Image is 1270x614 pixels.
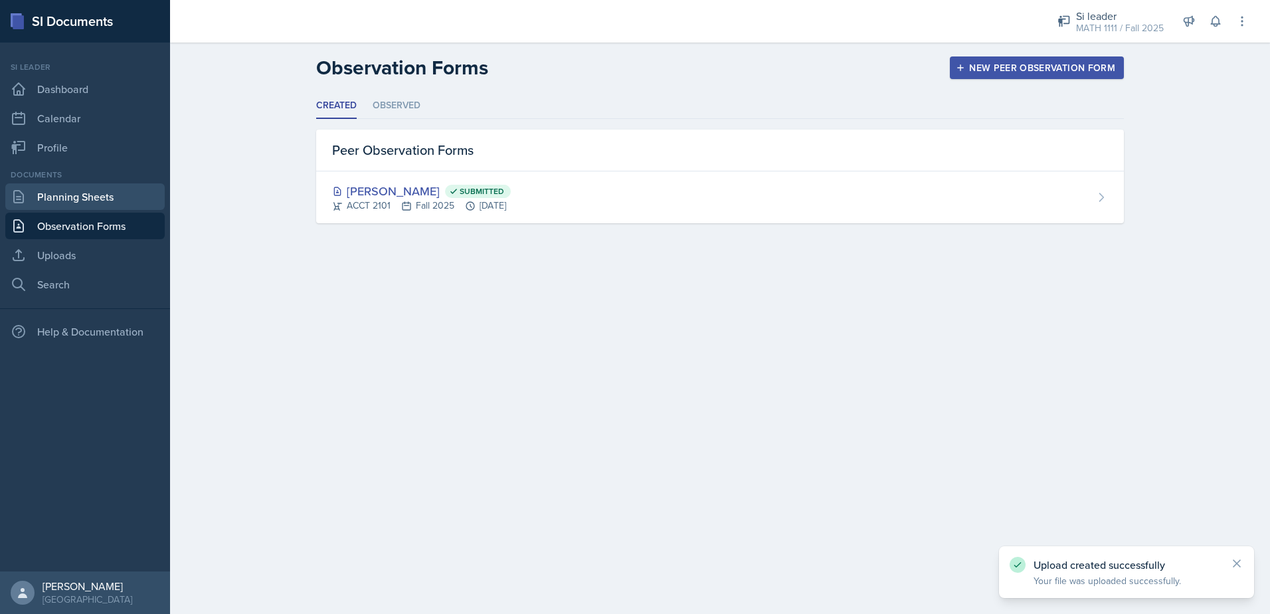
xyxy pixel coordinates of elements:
a: Dashboard [5,76,165,102]
p: Your file was uploaded successfully. [1034,574,1220,587]
a: Calendar [5,105,165,132]
a: Observation Forms [5,213,165,239]
a: Search [5,271,165,298]
div: New Peer Observation Form [958,62,1115,73]
a: Uploads [5,242,165,268]
div: Si leader [5,61,165,73]
div: [PERSON_NAME] [43,579,132,593]
div: Si leader [1076,8,1164,24]
div: [GEOGRAPHIC_DATA] [43,593,132,606]
li: Observed [373,93,420,119]
div: Peer Observation Forms [316,130,1124,171]
h2: Observation Forms [316,56,488,80]
button: New Peer Observation Form [950,56,1124,79]
span: Submitted [460,186,504,197]
div: MATH 1111 / Fall 2025 [1076,21,1164,35]
p: Upload created successfully [1034,558,1220,571]
a: Profile [5,134,165,161]
a: Planning Sheets [5,183,165,210]
div: Documents [5,169,165,181]
div: Help & Documentation [5,318,165,345]
li: Created [316,93,357,119]
div: [PERSON_NAME] [332,182,511,200]
a: [PERSON_NAME] Submitted ACCT 2101Fall 2025[DATE] [316,171,1124,223]
div: ACCT 2101 Fall 2025 [DATE] [332,199,511,213]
